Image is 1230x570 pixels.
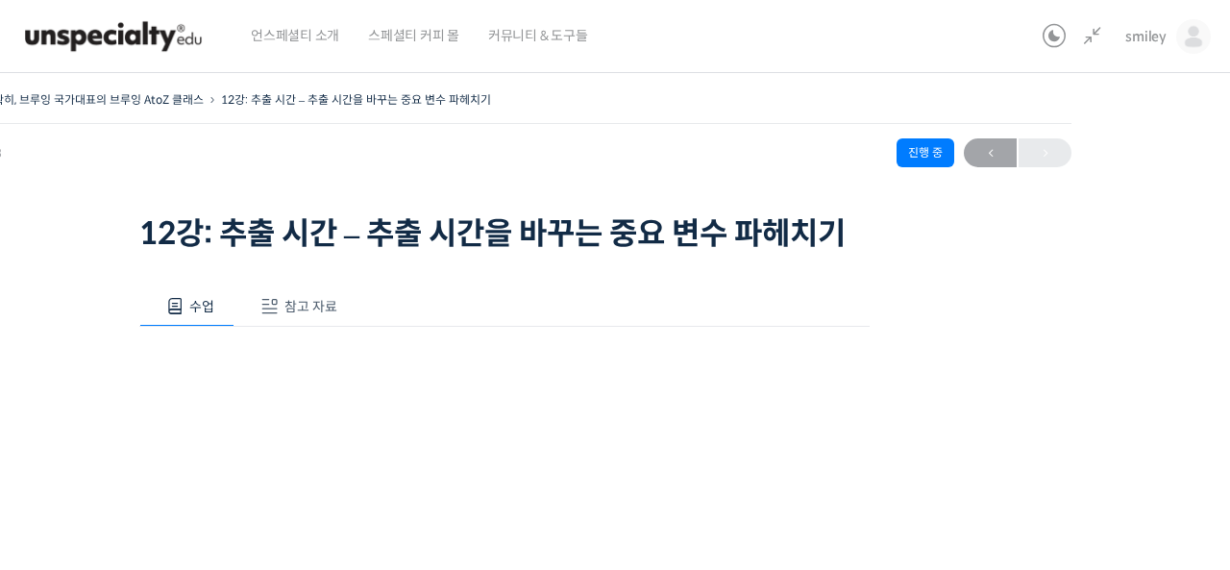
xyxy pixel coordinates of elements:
span: 참고 자료 [284,298,337,315]
div: 진행 중 [897,138,954,167]
span: smiley [1125,28,1167,45]
h1: 12강: 추출 시간 – 추출 시간을 바꾸는 중요 변수 파헤치기 [139,215,870,252]
a: ←이전 [964,138,1017,167]
span: ← [964,140,1017,166]
span: 수업 [189,298,214,315]
a: 12강: 추출 시간 – 추출 시간을 바꾸는 중요 변수 파헤치기 [221,92,491,107]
